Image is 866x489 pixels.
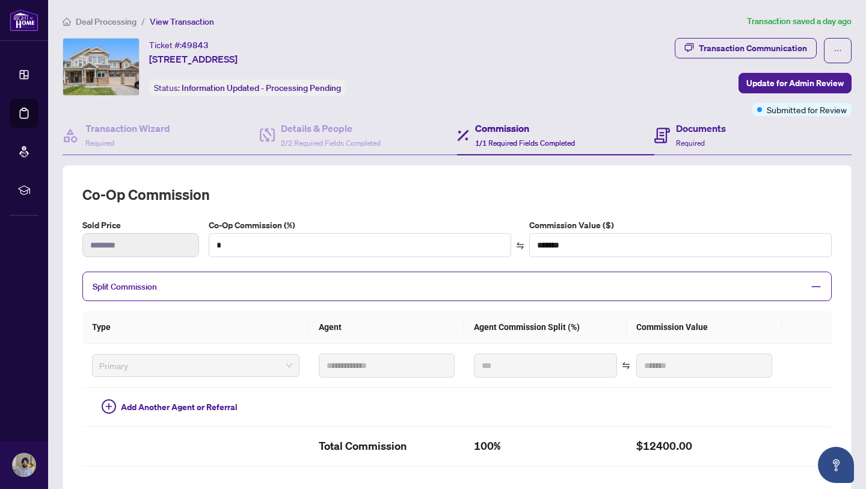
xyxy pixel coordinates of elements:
[82,311,309,344] th: Type
[102,399,116,414] span: plus-circle
[209,219,511,232] label: Co-Op Commission (%)
[149,52,238,66] span: [STREET_ADDRESS]
[82,272,832,301] div: Split Commission
[93,281,157,292] span: Split Commission
[63,17,71,26] span: home
[149,79,346,96] div: Status:
[10,9,38,31] img: logo
[464,311,627,344] th: Agent Commission Split (%)
[675,38,817,58] button: Transaction Communication
[676,139,705,148] span: Required
[85,121,170,135] h4: Transaction Wizard
[141,14,145,28] li: /
[739,73,852,93] button: Update for Admin Review
[182,83,341,93] span: Information Updated - Processing Pending
[82,219,199,232] label: Sold Price
[818,447,854,483] button: Open asap
[13,453,35,476] img: Profile Icon
[747,14,852,28] article: Transaction saved a day ago
[746,73,844,93] span: Update for Admin Review
[699,39,807,58] div: Transaction Communication
[529,219,832,232] label: Commission Value ($)
[309,311,464,344] th: Agent
[811,281,821,292] span: minus
[182,40,209,51] span: 49843
[281,139,381,148] span: 2/2 Required Fields Completed
[82,185,832,204] h2: Co-op Commission
[149,38,209,52] div: Ticket #:
[676,121,726,135] h4: Documents
[92,397,247,417] button: Add Another Agent or Referral
[85,139,114,148] span: Required
[834,46,842,55] span: ellipsis
[475,121,575,135] h4: Commission
[622,361,630,370] span: swap
[474,437,618,456] h2: 100%
[150,16,214,27] span: View Transaction
[63,39,139,95] img: IMG-X12208885_1.jpg
[516,241,524,250] span: swap
[319,437,455,456] h2: Total Commission
[475,139,575,148] span: 1/1 Required Fields Completed
[636,437,772,456] h2: $12400.00
[627,311,782,344] th: Commission Value
[281,121,381,135] h4: Details & People
[121,400,238,414] span: Add Another Agent or Referral
[767,103,847,116] span: Submitted for Review
[76,16,137,27] span: Deal Processing
[99,357,292,375] span: Primary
